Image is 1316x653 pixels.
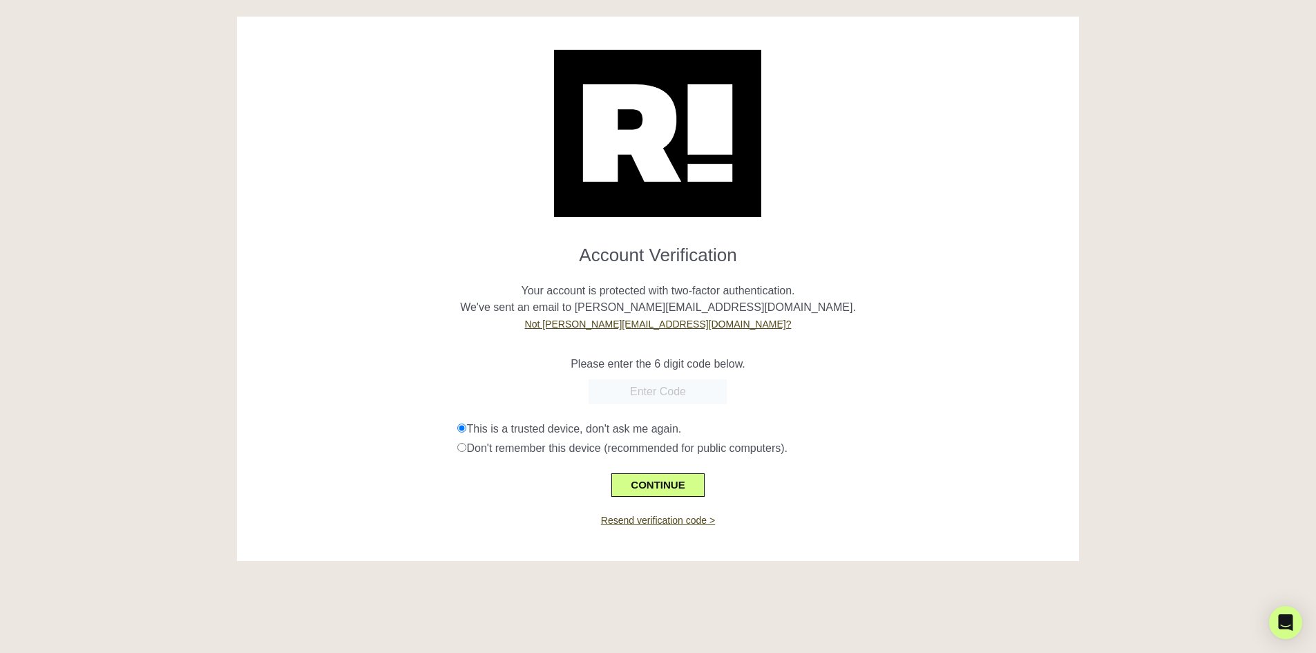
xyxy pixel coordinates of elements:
[554,50,761,217] img: Retention.com
[247,234,1069,266] h1: Account Verification
[611,473,704,497] button: CONTINUE
[457,421,1069,437] div: This is a trusted device, don't ask me again.
[601,515,715,526] a: Resend verification code >
[457,440,1069,457] div: Don't remember this device (recommended for public computers).
[247,266,1069,332] p: Your account is protected with two-factor authentication. We've sent an email to [PERSON_NAME][EM...
[247,356,1069,372] p: Please enter the 6 digit code below.
[589,379,727,404] input: Enter Code
[1269,606,1302,639] div: Open Intercom Messenger
[525,319,792,330] a: Not [PERSON_NAME][EMAIL_ADDRESS][DOMAIN_NAME]?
